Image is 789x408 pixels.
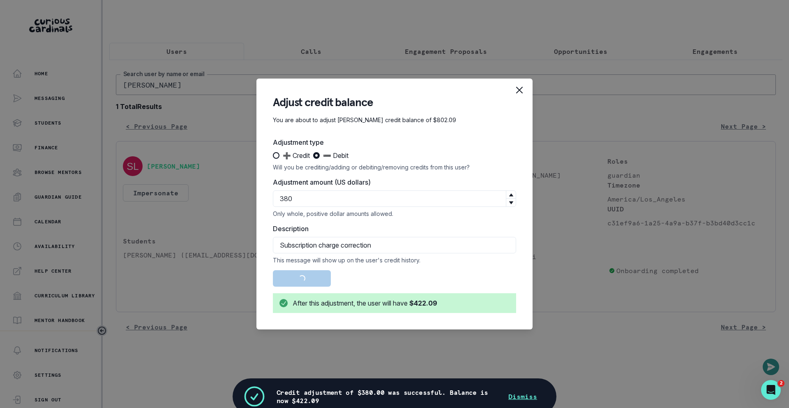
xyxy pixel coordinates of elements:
b: $422.09 [409,299,437,307]
label: Description [273,224,511,234]
span: ➖ Debit [323,151,348,160]
span: ➕ Credit [283,151,310,160]
div: Only whole, positive dollar amounts allowed. [273,210,516,217]
p: Credit adjustment of $380.00 was successful. Balance is now $422.09 [277,388,498,405]
p: You are about to adjust [PERSON_NAME] credit balance of $802.09 [273,116,516,124]
span: 2 [778,380,784,387]
button: Close [511,82,528,98]
div: After this adjustment, the user will have [293,298,437,308]
label: Adjustment type [273,137,511,147]
div: Will you be crediting/adding or debiting/removing credits from this user? [273,164,516,171]
button: Dismiss [498,388,547,405]
header: Adjust credit balance [273,95,516,109]
div: This message will show up on the user's credit history. [273,257,516,264]
label: Adjustment amount (US dollars) [273,177,511,187]
iframe: Intercom live chat [761,380,781,400]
